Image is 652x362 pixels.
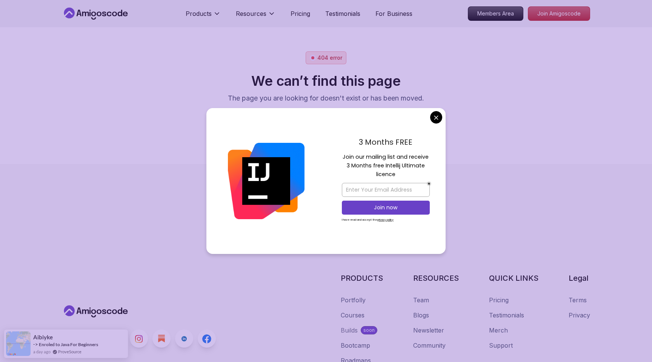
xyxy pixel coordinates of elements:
a: Portfolly [341,295,366,305]
p: 404 error [317,54,342,62]
a: Merch [489,326,508,335]
a: Privacy [569,311,590,320]
a: LinkedIn link [175,330,193,348]
a: Community [413,341,446,350]
p: Products [186,9,212,18]
button: Products [186,9,221,24]
a: Courses [341,311,364,320]
p: The page you are looking for doesn't exist or has been moved. [228,93,424,104]
p: Resources [236,9,266,18]
a: Instagram link [130,330,148,348]
p: Members Area [468,7,523,20]
a: Facebook link [198,330,216,348]
a: Pricing [489,295,509,305]
a: Testimonials [489,311,524,320]
span: Aibiyke [33,334,53,340]
h3: QUICK LINKS [489,273,538,283]
button: Resources [236,9,275,24]
p: Join Amigoscode [528,7,590,20]
a: Members Area [468,6,523,21]
a: Team [413,295,429,305]
h3: RESOURCES [413,273,459,283]
a: ProveSource [58,348,81,355]
span: -> [33,341,38,347]
a: Testimonials [325,9,360,18]
a: Bootcamp [341,341,370,350]
a: Terms [569,295,587,305]
a: For Business [375,9,412,18]
h3: Legal [569,273,590,283]
a: Blogs [413,311,429,320]
p: soon [363,327,375,333]
a: Blog link [152,330,171,348]
a: Enroled to Java For Beginners [39,342,98,347]
a: Support [489,341,513,350]
div: Builds [341,326,358,335]
img: provesource social proof notification image [6,331,31,356]
span: a day ago [33,348,51,355]
a: Pricing [291,9,310,18]
a: Newsletter [413,326,444,335]
h2: We can’t find this page [228,73,424,88]
h3: PRODUCTS [341,273,383,283]
a: Join Amigoscode [528,6,590,21]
